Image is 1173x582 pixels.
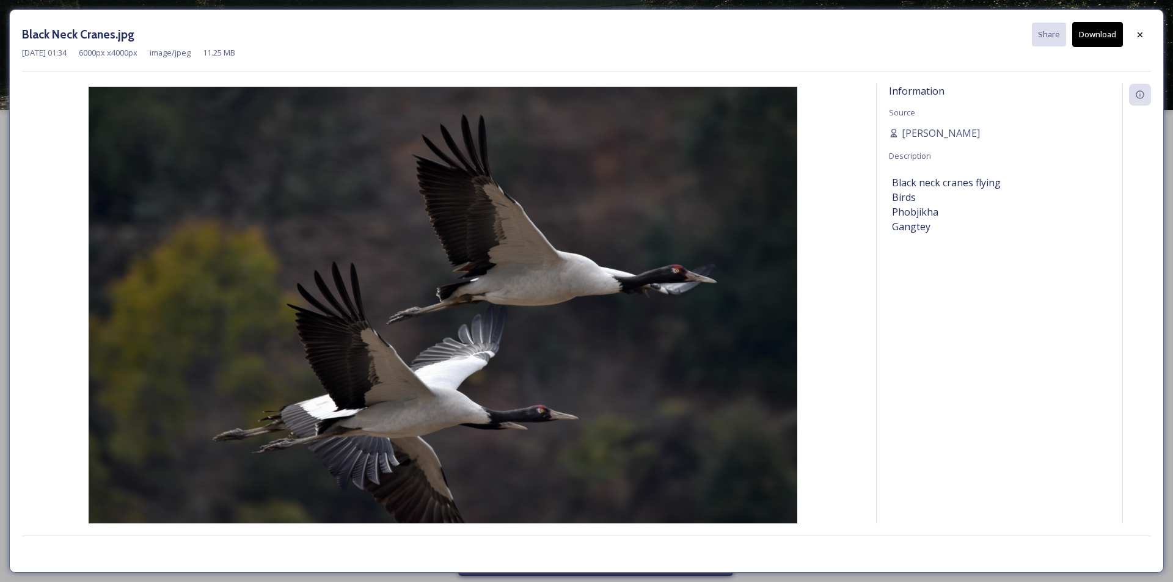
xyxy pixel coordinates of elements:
[22,87,864,559] img: Black%2520Neck%2520Cranes_v2.jpg
[902,126,980,140] span: [PERSON_NAME]
[79,47,137,59] span: 6000 px x 4000 px
[892,175,1001,234] span: Black neck cranes flying Birds Phobjikha Gangtey
[1072,22,1123,47] button: Download
[889,84,945,98] span: Information
[1032,23,1066,46] button: Share
[889,107,915,118] span: Source
[22,26,134,43] h3: Black Neck Cranes.jpg
[22,47,67,59] span: [DATE] 01:34
[150,47,191,59] span: image/jpeg
[203,47,235,59] span: 11.25 MB
[889,150,931,161] span: Description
